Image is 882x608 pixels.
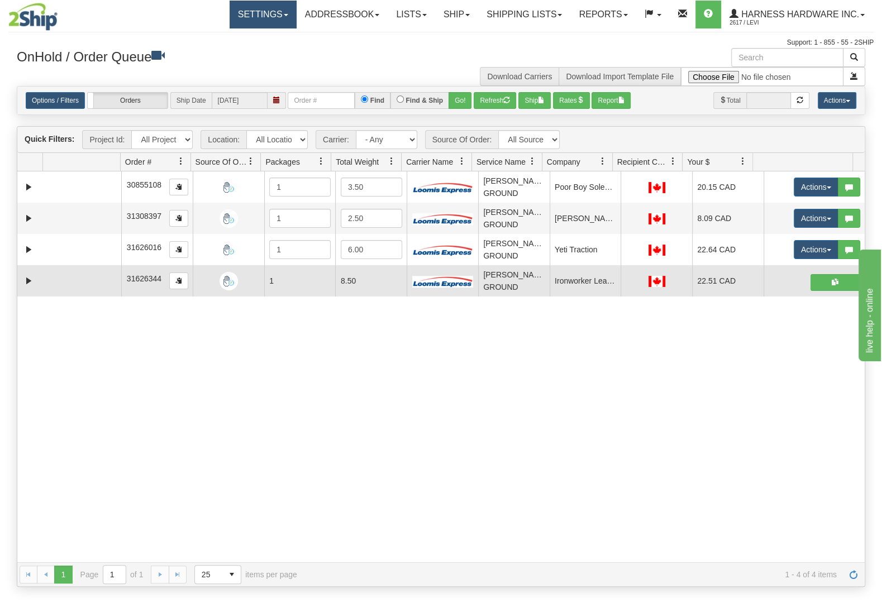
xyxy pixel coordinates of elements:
[22,274,36,288] a: Expand
[845,566,862,583] a: Refresh
[733,152,752,171] a: Your $ filter column settings
[22,180,36,194] a: Expand
[406,95,443,106] label: Find & Ship
[730,17,813,28] span: 2617 / Levi
[553,92,589,109] button: Rates
[127,180,161,189] span: 30855108
[478,234,550,265] td: [PERSON_NAME] GROUND
[412,275,474,287] img: Loomis Express
[523,152,542,171] a: Service Name filter column settings
[811,274,860,291] button: Shipping Documents
[220,272,238,290] img: Manual
[592,92,631,109] button: Report
[412,244,474,256] img: Loomis Express
[54,566,72,583] span: Page 1
[223,566,241,583] span: select
[478,265,550,296] td: [PERSON_NAME] GROUND
[856,247,881,361] iframe: chat widget
[550,171,621,203] td: Poor Boy Soles Bespoke Shoe C
[412,213,474,224] img: Loomis Express
[288,92,355,109] input: Order #
[692,234,764,265] td: 22.64 CAD
[194,565,241,584] span: Page sizes drop down
[478,1,570,28] a: Shipping lists
[406,156,453,167] span: Carrier Name
[341,276,356,285] span: 8.50
[649,213,665,224] img: CA
[196,156,247,167] span: Source Of Order
[382,152,401,171] a: Total Weight filter column settings
[412,181,474,193] img: Loomis Express
[617,156,669,167] span: Recipient Country
[26,92,85,109] a: Options / Filters
[388,1,435,28] a: Lists
[103,566,126,583] input: Page 1
[731,48,843,67] input: Search
[312,152,331,171] a: Packages filter column settings
[88,93,168,108] label: Orders
[8,3,58,31] img: logo2617.jpg
[794,178,838,197] button: Actions
[169,272,188,289] button: Copy to clipboard
[692,171,764,203] td: 20.15 CAD
[169,179,188,195] button: Copy to clipboard
[547,156,580,167] span: Company
[649,182,665,193] img: CA
[478,203,550,234] td: [PERSON_NAME] GROUND
[201,130,246,149] span: Location:
[435,1,478,28] a: Ship
[370,95,384,106] label: Find
[80,565,144,584] span: Page of 1
[566,72,674,81] a: Download Import Template File
[449,92,471,109] button: Go!
[794,240,838,259] button: Actions
[17,127,865,153] div: grid toolbar
[452,152,471,171] a: Carrier Name filter column settings
[8,7,103,20] div: live help - online
[487,72,552,81] a: Download Carriers
[220,209,238,228] img: Manual
[425,130,499,149] span: Source Of Order:
[22,243,36,257] a: Expand
[194,565,297,584] span: items per page
[220,178,238,197] img: Manual
[713,92,746,109] span: Total
[220,241,238,259] img: Manual
[692,203,764,234] td: 8.09 CAD
[518,92,551,109] button: Ship
[241,152,260,171] a: Source Of Order filter column settings
[297,1,388,28] a: Addressbook
[125,156,151,167] span: Order #
[721,1,873,28] a: Harness Hardware Inc. 2617 / Levi
[336,156,379,167] span: Total Weight
[169,241,188,258] button: Copy to clipboard
[169,210,188,227] button: Copy to clipboard
[127,274,161,283] span: 31626344
[17,48,433,64] h3: OnHold / Order Queue
[649,245,665,256] img: CA
[843,48,865,67] button: Search
[313,570,837,579] span: 1 - 4 of 4 items
[550,234,621,265] td: Yeti Traction
[681,67,843,86] input: Import
[649,276,665,287] img: CA
[570,1,636,28] a: Reports
[127,243,161,252] span: 31626016
[478,171,550,203] td: [PERSON_NAME] GROUND
[316,130,356,149] span: Carrier:
[202,569,216,580] span: 25
[593,152,612,171] a: Company filter column settings
[476,156,526,167] span: Service Name
[8,38,874,47] div: Support: 1 - 855 - 55 - 2SHIP
[692,265,764,296] td: 22.51 CAD
[550,265,621,296] td: Ironworker Leather
[818,92,856,109] button: Actions
[687,156,709,167] span: Your $
[82,130,131,149] span: Project Id:
[794,209,838,228] button: Actions
[474,92,516,109] button: Refresh
[550,203,621,234] td: [PERSON_NAME]
[22,212,36,226] a: Expand
[230,1,297,28] a: Settings
[269,276,274,285] span: 1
